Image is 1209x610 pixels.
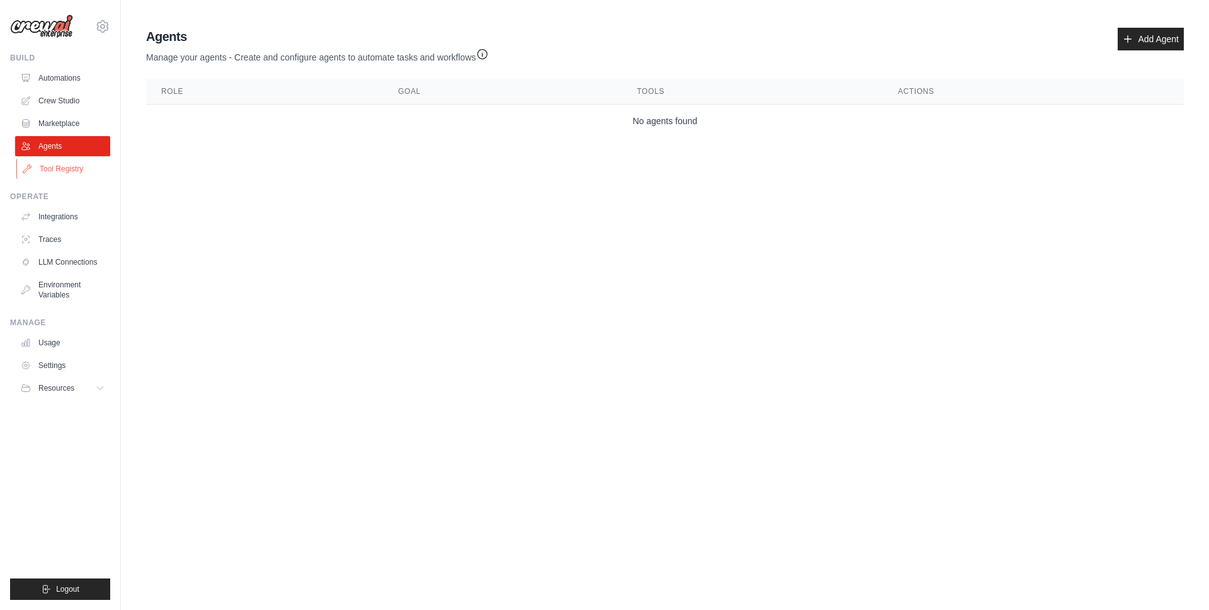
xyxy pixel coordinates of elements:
[146,105,1184,138] td: No agents found
[146,28,489,45] h2: Agents
[15,252,110,272] a: LLM Connections
[883,79,1184,105] th: Actions
[56,584,79,594] span: Logout
[15,68,110,88] a: Automations
[10,192,110,202] div: Operate
[38,383,74,393] span: Resources
[383,79,622,105] th: Goal
[15,113,110,134] a: Marketplace
[15,207,110,227] a: Integrations
[15,136,110,156] a: Agents
[15,229,110,250] a: Traces
[622,79,883,105] th: Tools
[10,14,73,38] img: Logo
[146,45,489,64] p: Manage your agents - Create and configure agents to automate tasks and workflows
[15,355,110,376] a: Settings
[15,275,110,305] a: Environment Variables
[10,53,110,63] div: Build
[1118,28,1184,50] a: Add Agent
[15,91,110,111] a: Crew Studio
[10,318,110,328] div: Manage
[10,578,110,600] button: Logout
[146,79,383,105] th: Role
[15,378,110,398] button: Resources
[15,333,110,353] a: Usage
[16,159,111,179] a: Tool Registry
